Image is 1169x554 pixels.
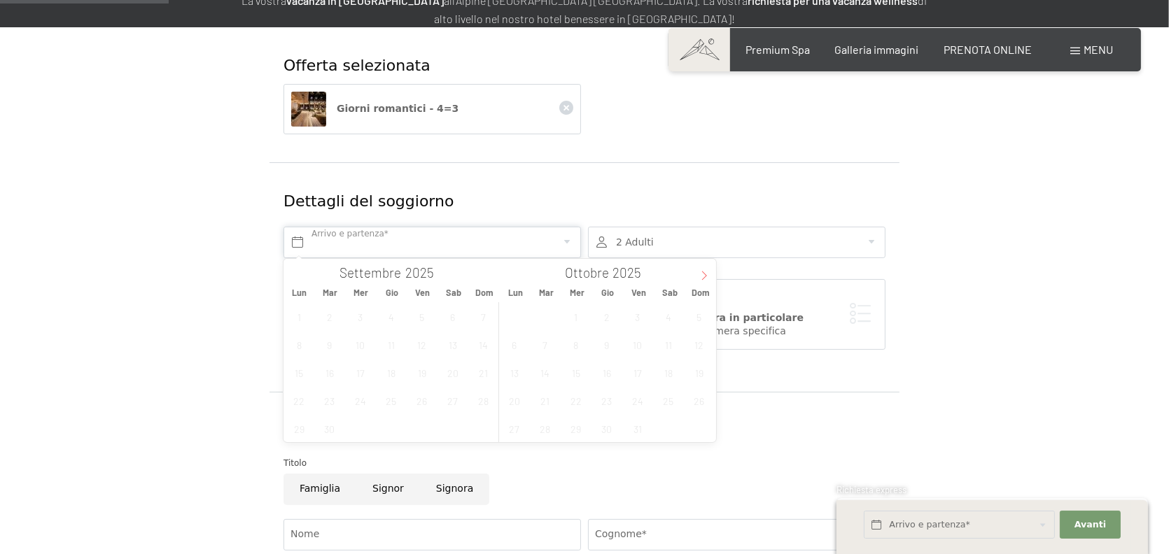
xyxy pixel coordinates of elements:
[562,359,589,386] span: Ottobre 15, 2025
[593,331,620,358] span: Ottobre 9, 2025
[624,288,654,297] span: Ven
[377,331,405,358] span: Settembre 11, 2025
[624,359,651,386] span: Ottobre 17, 2025
[377,387,405,414] span: Settembre 25, 2025
[286,303,313,330] span: Settembre 1, 2025
[593,288,624,297] span: Gio
[654,303,682,330] span: Ottobre 4, 2025
[347,359,374,386] span: Settembre 17, 2025
[500,288,531,297] span: Lun
[377,288,407,297] span: Gio
[745,43,810,56] a: Premium Spa
[685,387,713,414] span: Ottobre 26, 2025
[562,415,589,442] span: Ottobre 29, 2025
[562,387,589,414] span: Ottobre 22, 2025
[500,359,528,386] span: Ottobre 13, 2025
[531,288,561,297] span: Mar
[531,415,559,442] span: Ottobre 28, 2025
[685,359,713,386] span: Ottobre 19, 2025
[1084,43,1113,56] span: Menu
[347,331,374,358] span: Settembre 10, 2025
[347,303,374,330] span: Settembre 3, 2025
[593,359,620,386] span: Ottobre 16, 2025
[654,387,682,414] span: Ottobre 25, 2025
[286,387,313,414] span: Settembre 22, 2025
[1060,511,1120,539] button: Avanti
[408,303,435,330] span: Settembre 5, 2025
[377,303,405,330] span: Settembre 4, 2025
[439,331,466,358] span: Settembre 13, 2025
[401,264,447,280] input: Year
[283,191,784,213] div: Dettagli del soggiorno
[469,288,500,297] span: Dom
[470,359,497,386] span: Settembre 21, 2025
[339,267,401,280] span: Settembre
[835,43,919,56] a: Galleria immagini
[603,325,871,339] div: Vorrei scegliere una camera specifica
[408,331,435,358] span: Settembre 12, 2025
[347,387,374,414] span: Settembre 24, 2025
[593,387,620,414] span: Ottobre 23, 2025
[500,387,528,414] span: Ottobre 20, 2025
[377,359,405,386] span: Settembre 18, 2025
[565,267,609,280] span: Ottobre
[609,264,655,280] input: Year
[531,331,559,358] span: Ottobre 7, 2025
[286,359,313,386] span: Settembre 15, 2025
[291,92,326,127] img: Giorni romantici - 4=3
[624,331,651,358] span: Ottobre 10, 2025
[286,415,313,442] span: Settembre 29, 2025
[500,331,528,358] span: Ottobre 6, 2025
[408,387,435,414] span: Settembre 26, 2025
[316,387,344,414] span: Settembre 23, 2025
[624,387,651,414] span: Ottobre 24, 2025
[562,331,589,358] span: Ottobre 8, 2025
[470,331,497,358] span: Settembre 14, 2025
[316,331,344,358] span: Settembre 9, 2025
[562,303,589,330] span: Ottobre 1, 2025
[531,387,559,414] span: Ottobre 21, 2025
[283,456,885,470] div: Titolo
[531,359,559,386] span: Ottobre 14, 2025
[314,288,345,297] span: Mar
[624,415,651,442] span: Ottobre 31, 2025
[1074,518,1106,531] span: Avanti
[603,311,871,325] div: Prenotare una camera in particolare
[283,288,314,297] span: Lun
[654,359,682,386] span: Ottobre 18, 2025
[654,288,685,297] span: Sab
[500,415,528,442] span: Ottobre 27, 2025
[439,387,466,414] span: Settembre 27, 2025
[624,303,651,330] span: Ottobre 3, 2025
[593,303,620,330] span: Ottobre 2, 2025
[439,303,466,330] span: Settembre 6, 2025
[593,415,620,442] span: Ottobre 30, 2025
[654,331,682,358] span: Ottobre 11, 2025
[944,43,1032,56] a: PRENOTA ONLINE
[439,359,466,386] span: Settembre 20, 2025
[316,415,344,442] span: Settembre 30, 2025
[283,55,885,77] div: Offerta selezionata
[470,303,497,330] span: Settembre 7, 2025
[407,288,438,297] span: Ven
[836,484,906,495] span: Richiesta express
[316,303,344,330] span: Settembre 2, 2025
[316,359,344,386] span: Settembre 16, 2025
[685,288,716,297] span: Dom
[561,288,592,297] span: Mer
[337,103,458,114] span: Giorni romantici - 4=3
[685,331,713,358] span: Ottobre 12, 2025
[470,387,497,414] span: Settembre 28, 2025
[345,288,376,297] span: Mer
[286,331,313,358] span: Settembre 8, 2025
[408,359,435,386] span: Settembre 19, 2025
[685,303,713,330] span: Ottobre 5, 2025
[438,288,469,297] span: Sab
